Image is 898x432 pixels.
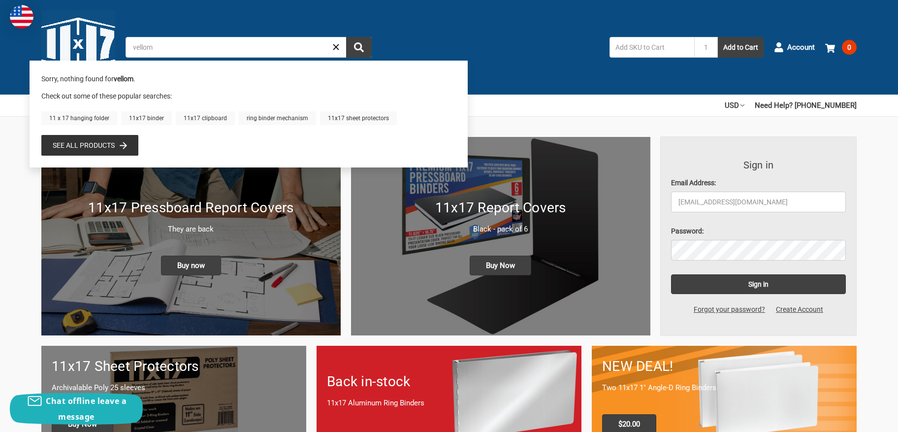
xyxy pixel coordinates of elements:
[602,356,846,377] h1: NEW DEAL!
[327,371,571,392] h1: Back in-stock
[121,111,172,125] a: 11x17 binder
[351,137,650,335] img: 11x17 Report Covers
[331,42,341,52] a: Close
[41,10,115,84] img: 11x17.com
[46,396,127,422] span: Chat offline leave a message
[602,382,846,394] p: Two 11x17 1" Angle-D Ring Binders
[770,304,829,315] a: Create Account
[114,75,133,83] b: vellom
[10,5,33,29] img: duty and tax information for United States
[718,37,764,58] button: Add to Cart
[671,178,846,188] label: Email Address:
[671,274,846,294] input: Sign in
[52,382,296,394] p: Archivalable Poly 25 sleeves
[320,111,397,125] a: 11x17 sheet protectors
[787,42,815,53] span: Account
[10,393,143,425] button: Chat offline leave a message
[725,95,744,116] a: USD
[52,356,296,377] h1: 11x17 Sheet Protectors
[52,198,330,218] h1: 11x17 Pressboard Report Covers
[361,224,640,235] p: Black - pack of 6
[41,137,341,335] a: New 11x17 Pressboard Binders 11x17 Pressboard Report Covers They are back Buy now
[842,40,857,55] span: 0
[327,398,571,409] p: 11x17 Aluminum Ring Binders
[52,224,330,235] p: They are back
[41,91,456,125] div: Check out some of these popular searches:
[671,158,846,172] h3: Sign in
[351,137,650,335] a: 11x17 Report Covers 11x17 Report Covers Black - pack of 6 Buy Now
[239,111,316,125] a: ring binder mechanism
[41,74,456,91] div: Sorry, nothing found for .
[30,61,468,167] div: Instant Search Results
[53,140,127,151] a: See all products
[671,226,846,236] label: Password:
[470,256,531,275] span: Buy Now
[176,111,235,125] a: 11x17 clipboard
[161,256,221,275] span: Buy now
[755,95,857,116] a: Need Help? [PHONE_NUMBER]
[126,37,372,58] input: Search by keyword, brand or SKU
[361,198,640,218] h1: 11x17 Report Covers
[41,111,117,125] a: 11 x 17 hanging folder
[609,37,694,58] input: Add SKU to Cart
[688,304,770,315] a: Forgot your password?
[825,34,857,60] a: 0
[774,34,815,60] a: Account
